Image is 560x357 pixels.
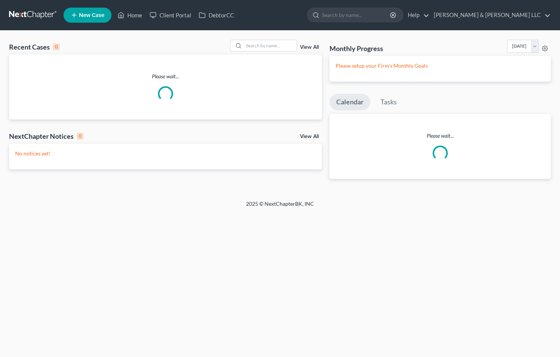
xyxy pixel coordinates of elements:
[53,43,60,50] div: 0
[404,8,429,22] a: Help
[15,150,316,157] p: No notices yet!
[322,8,391,22] input: Search by name...
[9,73,322,80] p: Please wait...
[374,94,404,110] a: Tasks
[430,8,551,22] a: [PERSON_NAME] & [PERSON_NAME] LLC
[330,44,383,53] h3: Monthly Progress
[79,12,104,18] span: New Case
[300,134,319,139] a: View All
[9,132,84,141] div: NextChapter Notices
[330,132,551,140] p: Please wait...
[300,45,319,50] a: View All
[146,8,195,22] a: Client Portal
[336,62,545,70] p: Please setup your Firm's Monthly Goals
[195,8,238,22] a: DebtorCC
[330,94,370,110] a: Calendar
[244,40,297,51] input: Search by name...
[77,133,84,140] div: 0
[114,8,146,22] a: Home
[9,42,60,51] div: Recent Cases
[65,200,495,214] div: 2025 © NextChapterBK, INC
